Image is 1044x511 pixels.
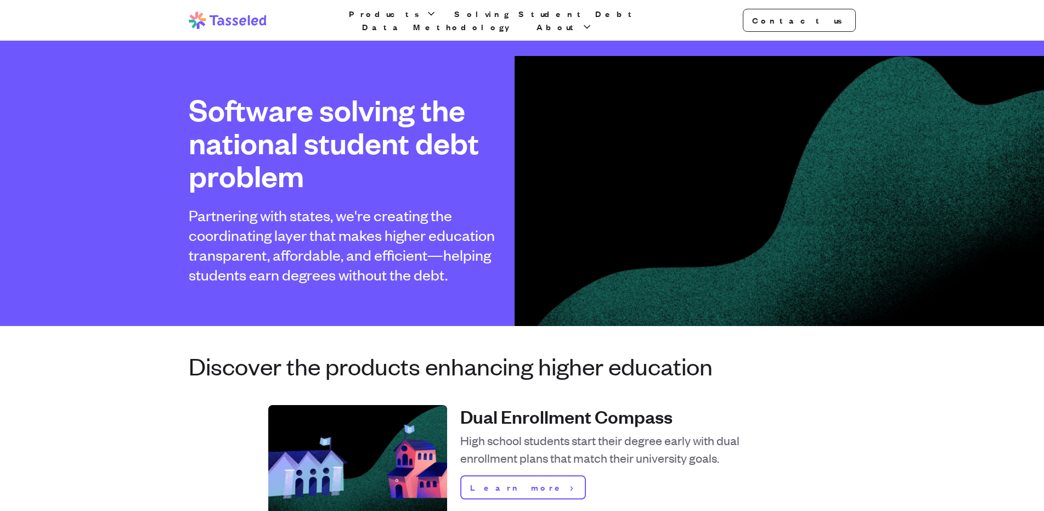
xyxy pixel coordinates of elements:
button: Products [347,7,439,20]
a: Solving Student Debt [452,7,640,20]
h1: Software solving the national student debt problem [189,93,505,192]
a: Learn more [460,475,586,499]
a: Contact us [743,9,856,32]
h4: Dual Enrollment Compass [460,405,776,427]
a: Data Methodology [360,20,521,33]
h2: Partnering with states, we're creating the coordinating layer that makes higher education transpa... [189,205,505,284]
p: High school students start their degree early with dual enrollment plans that match their univers... [460,431,776,467]
span: Learn more [470,481,566,494]
h3: Discover the products enhancing higher education [189,352,856,379]
span: About [537,20,579,33]
button: About [534,20,595,33]
span: Products [349,7,424,20]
